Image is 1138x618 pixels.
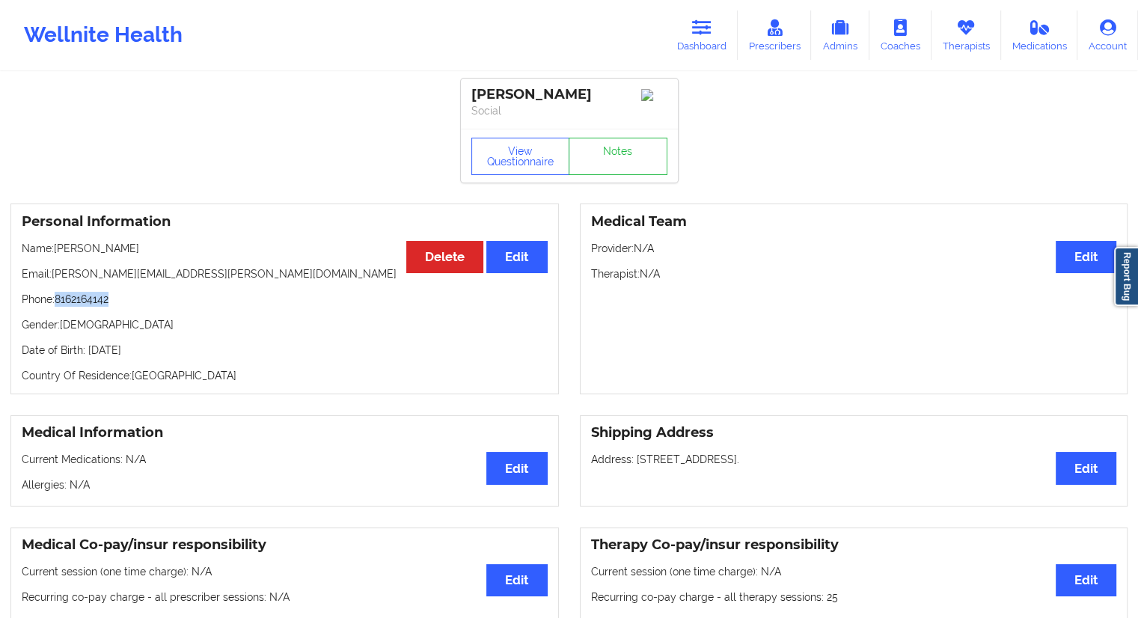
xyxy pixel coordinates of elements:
[471,103,667,118] p: Social
[486,241,547,273] button: Edit
[666,10,738,60] a: Dashboard
[1056,452,1116,484] button: Edit
[931,10,1001,60] a: Therapists
[22,343,548,358] p: Date of Birth: [DATE]
[406,241,483,273] button: Delete
[22,424,548,441] h3: Medical Information
[22,564,548,579] p: Current session (one time charge): N/A
[591,424,1117,441] h3: Shipping Address
[738,10,812,60] a: Prescribers
[22,536,548,554] h3: Medical Co-pay/insur responsibility
[22,213,548,230] h3: Personal Information
[1056,241,1116,273] button: Edit
[869,10,931,60] a: Coaches
[22,590,548,605] p: Recurring co-pay charge - all prescriber sessions : N/A
[591,241,1117,256] p: Provider: N/A
[22,241,548,256] p: Name: [PERSON_NAME]
[471,86,667,103] div: [PERSON_NAME]
[22,266,548,281] p: Email: [PERSON_NAME][EMAIL_ADDRESS][PERSON_NAME][DOMAIN_NAME]
[591,213,1117,230] h3: Medical Team
[1056,564,1116,596] button: Edit
[22,292,548,307] p: Phone: 8162164142
[591,564,1117,579] p: Current session (one time charge): N/A
[591,452,1117,467] p: Address: [STREET_ADDRESS].
[1114,247,1138,306] a: Report Bug
[591,590,1117,605] p: Recurring co-pay charge - all therapy sessions : 25
[591,266,1117,281] p: Therapist: N/A
[569,138,667,175] a: Notes
[22,452,548,467] p: Current Medications: N/A
[486,564,547,596] button: Edit
[1077,10,1138,60] a: Account
[591,536,1117,554] h3: Therapy Co-pay/insur responsibility
[486,452,547,484] button: Edit
[1001,10,1078,60] a: Medications
[22,368,548,383] p: Country Of Residence: [GEOGRAPHIC_DATA]
[641,89,667,101] img: Image%2Fplaceholer-image.png
[22,317,548,332] p: Gender: [DEMOGRAPHIC_DATA]
[811,10,869,60] a: Admins
[22,477,548,492] p: Allergies: N/A
[471,138,570,175] button: View Questionnaire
